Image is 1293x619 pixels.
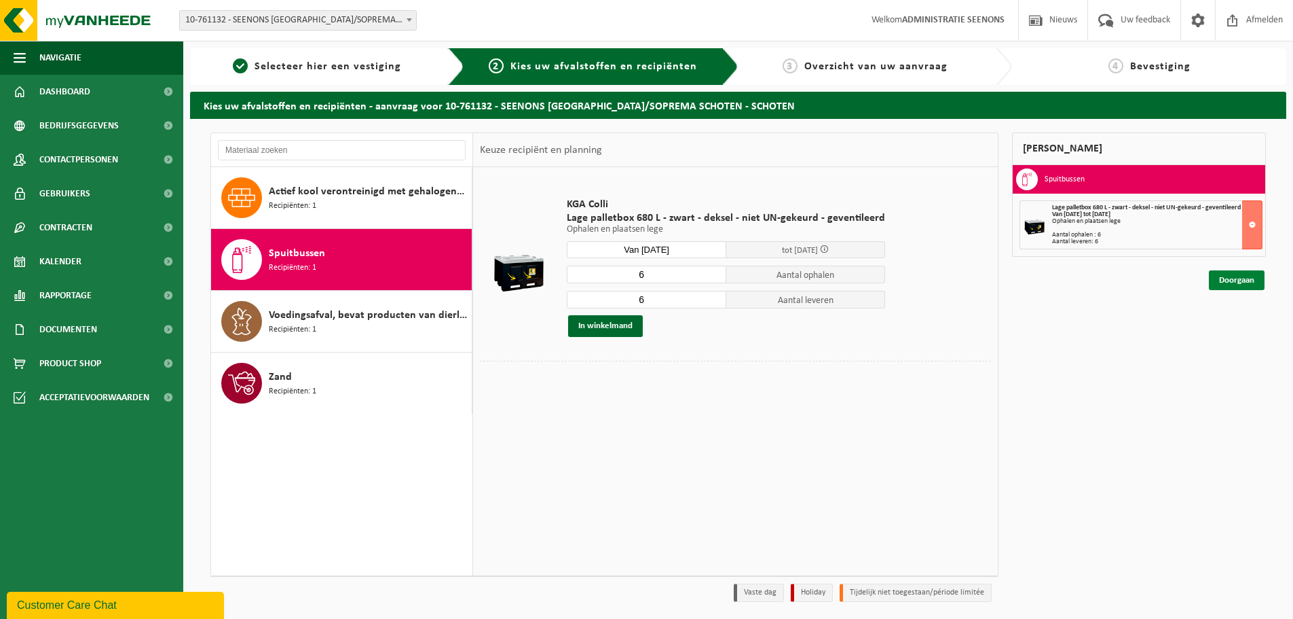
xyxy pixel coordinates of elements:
iframe: chat widget [7,589,227,619]
span: Aantal ophalen [726,266,886,283]
span: Lage palletbox 680 L - zwart - deksel - niet UN-gekeurd - geventileerd [567,211,885,225]
span: KGA Colli [567,198,885,211]
div: Keuze recipiënt en planning [473,133,609,167]
span: tot [DATE] [782,246,818,255]
a: Doorgaan [1209,270,1264,290]
div: Ophalen en plaatsen lege [1052,218,1262,225]
span: 10-761132 - SEENONS BELGIUM/SOPREMA SCHOTEN - SCHOTEN [180,11,416,30]
span: Lage palletbox 680 L - zwart - deksel - niet UN-gekeurd - geventileerd [1052,204,1241,211]
span: Bevestiging [1130,61,1191,72]
a: 1Selecteer hier een vestiging [197,58,437,75]
span: Navigatie [39,41,81,75]
span: Gebruikers [39,177,90,211]
span: Selecteer hier een vestiging [255,61,401,72]
button: Spuitbussen Recipiënten: 1 [211,229,472,291]
h2: Kies uw afvalstoffen en recipiënten - aanvraag voor 10-761132 - SEENONS [GEOGRAPHIC_DATA]/SOPREMA... [190,92,1286,118]
span: Actief kool verontreinigd met gehalogeneerde koolwaterstoffen [269,183,468,200]
strong: ADMINISTRATIE SEENONS [902,15,1005,25]
span: Documenten [39,313,97,347]
button: In winkelmand [568,315,643,337]
span: Voedingsafval, bevat producten van dierlijke oorsprong, onverpakt, categorie 3 [269,307,468,323]
button: Zand Recipiënten: 1 [211,353,472,414]
span: Spuitbussen [269,245,325,262]
button: Voedingsafval, bevat producten van dierlijke oorsprong, onverpakt, categorie 3 Recipiënten: 1 [211,291,472,353]
span: Recipiënten: 1 [269,262,316,275]
div: Aantal leveren: 6 [1052,238,1262,245]
input: Materiaal zoeken [218,140,466,160]
span: Product Shop [39,347,101,381]
div: [PERSON_NAME] [1012,132,1266,165]
span: Contracten [39,211,92,245]
span: Recipiënten: 1 [269,323,316,336]
span: Kies uw afvalstoffen en recipiënten [510,61,697,72]
h3: Spuitbussen [1045,169,1085,190]
span: 4 [1108,58,1123,73]
span: Acceptatievoorwaarden [39,381,149,414]
li: Vaste dag [734,584,784,602]
p: Ophalen en plaatsen lege [567,225,885,234]
span: Aantal leveren [726,291,886,308]
span: Overzicht van uw aanvraag [804,61,948,72]
span: 2 [489,58,504,73]
span: Bedrijfsgegevens [39,109,119,143]
li: Holiday [791,584,833,602]
span: 1 [233,58,248,73]
li: Tijdelijk niet toegestaan/période limitée [840,584,992,602]
span: Kalender [39,245,81,279]
input: Selecteer datum [567,241,726,258]
span: 10-761132 - SEENONS BELGIUM/SOPREMA SCHOTEN - SCHOTEN [179,10,417,31]
span: Zand [269,369,292,385]
div: Aantal ophalen : 6 [1052,232,1262,238]
span: Recipiënten: 1 [269,200,316,213]
span: Dashboard [39,75,90,109]
span: 3 [783,58,798,73]
span: Recipiënten: 1 [269,385,316,398]
span: Contactpersonen [39,143,118,177]
button: Actief kool verontreinigd met gehalogeneerde koolwaterstoffen Recipiënten: 1 [211,167,472,229]
span: Rapportage [39,279,92,313]
strong: Van [DATE] tot [DATE] [1052,211,1110,218]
